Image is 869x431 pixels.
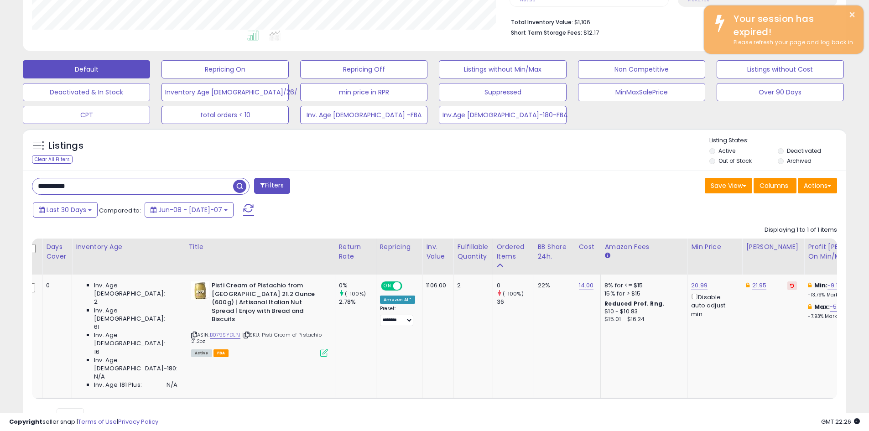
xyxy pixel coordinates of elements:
button: Listings without Cost [717,60,844,78]
a: -9.19 [827,281,842,290]
div: Ordered Items [497,242,530,261]
button: Repricing Off [300,60,427,78]
a: B079SYDLPJ [210,331,241,339]
span: OFF [401,282,415,290]
button: MinMaxSalePrice [578,83,705,101]
h5: Listings [48,140,83,152]
a: Privacy Policy [118,417,158,426]
div: Displaying 1 to 1 of 1 items [765,226,837,234]
b: Min: [814,281,828,290]
small: Amazon Fees. [604,252,610,260]
button: Deactivated & In Stock [23,83,150,101]
div: Fulfillable Quantity [457,242,489,261]
img: 31JEiL5E33L._SL40_.jpg [191,281,209,300]
div: Cost [579,242,597,252]
b: Reduced Prof. Rng. [604,300,664,307]
div: 36 [497,298,534,306]
button: Suppressed [439,83,566,101]
li: $1,106 [511,16,830,27]
span: Show: entries [39,411,104,420]
button: min price in RPR [300,83,427,101]
div: 2.78% [339,298,376,306]
span: Compared to: [99,206,141,215]
button: Default [23,60,150,78]
b: Short Term Storage Fees: [511,29,582,36]
button: Columns [754,178,796,193]
span: 2025-08-10 22:26 GMT [821,417,860,426]
div: $10 - $10.83 [604,308,680,316]
label: Out of Stock [718,157,752,165]
div: Preset: [380,306,416,326]
span: 2 [94,298,98,306]
div: Your session has expired! [727,12,857,38]
div: 0 [46,281,65,290]
div: Clear All Filters [32,155,73,164]
button: CPT [23,106,150,124]
button: Save View [705,178,752,193]
button: Last 30 Days [33,202,98,218]
div: 2 [457,281,485,290]
div: seller snap | | [9,418,158,426]
span: Inv. Age [DEMOGRAPHIC_DATA]: [94,331,177,348]
span: Inv. Age [DEMOGRAPHIC_DATA]: [94,306,177,323]
div: 0 [497,281,534,290]
button: Listings without Min/Max [439,60,566,78]
label: Archived [787,157,812,165]
span: Last 30 Days [47,205,86,214]
div: 8% for <= $15 [604,281,680,290]
div: Min Price [691,242,738,252]
div: BB Share 24h. [538,242,571,261]
div: Days Cover [46,242,68,261]
button: Inventory Age [DEMOGRAPHIC_DATA]/26/ [161,83,289,101]
div: 1106.00 [426,281,446,290]
label: Active [718,147,735,155]
button: Inv. Age [DEMOGRAPHIC_DATA] -FBA [300,106,427,124]
span: All listings currently available for purchase on Amazon [191,349,212,357]
span: N/A [167,381,177,389]
p: Listing States: [709,136,846,145]
button: Actions [798,178,837,193]
button: × [848,9,856,21]
button: Filters [254,178,290,194]
span: | SKU: Pisti Cream of Pistachio 21.2oz [191,331,322,345]
button: Over 90 Days [717,83,844,101]
small: (-100%) [345,290,366,297]
span: $12.17 [583,28,599,37]
div: 22% [538,281,568,290]
button: Inv.Age [DEMOGRAPHIC_DATA]-180-FBA [439,106,566,124]
b: Pisti Cream of Pistachio from [GEOGRAPHIC_DATA] 21.2 Ounce (600g) | Artisanal Italian Nut Spread ... [212,281,323,326]
strong: Copyright [9,417,42,426]
div: Inventory Age [76,242,181,252]
div: Repricing [380,242,419,252]
div: $15.01 - $16.24 [604,316,680,323]
span: Inv. Age [DEMOGRAPHIC_DATA]: [94,281,177,298]
span: Jun-08 - [DATE]-07 [158,205,222,214]
button: Repricing On [161,60,289,78]
div: 0% [339,281,376,290]
div: Disable auto adjust min [691,292,735,318]
span: Inv. Age [DEMOGRAPHIC_DATA]-180: [94,356,177,373]
button: total orders < 10 [161,106,289,124]
button: Jun-08 - [DATE]-07 [145,202,234,218]
a: 14.00 [579,281,594,290]
a: -5.06 [830,302,846,312]
button: Non Competitive [578,60,705,78]
div: ASIN: [191,281,328,356]
a: 20.99 [691,281,708,290]
span: Inv. Age 181 Plus: [94,381,142,389]
div: Return Rate [339,242,372,261]
small: (-100%) [503,290,524,297]
div: Amazon AI * [380,296,416,304]
div: Inv. value [426,242,449,261]
span: 61 [94,323,99,331]
span: 16 [94,348,99,356]
b: Total Inventory Value: [511,18,573,26]
span: FBA [213,349,229,357]
div: 15% for > $15 [604,290,680,298]
div: Title [189,242,331,252]
span: Columns [760,181,788,190]
b: Max: [814,302,830,311]
a: 21.95 [752,281,767,290]
span: ON [382,282,393,290]
a: Terms of Use [78,417,117,426]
